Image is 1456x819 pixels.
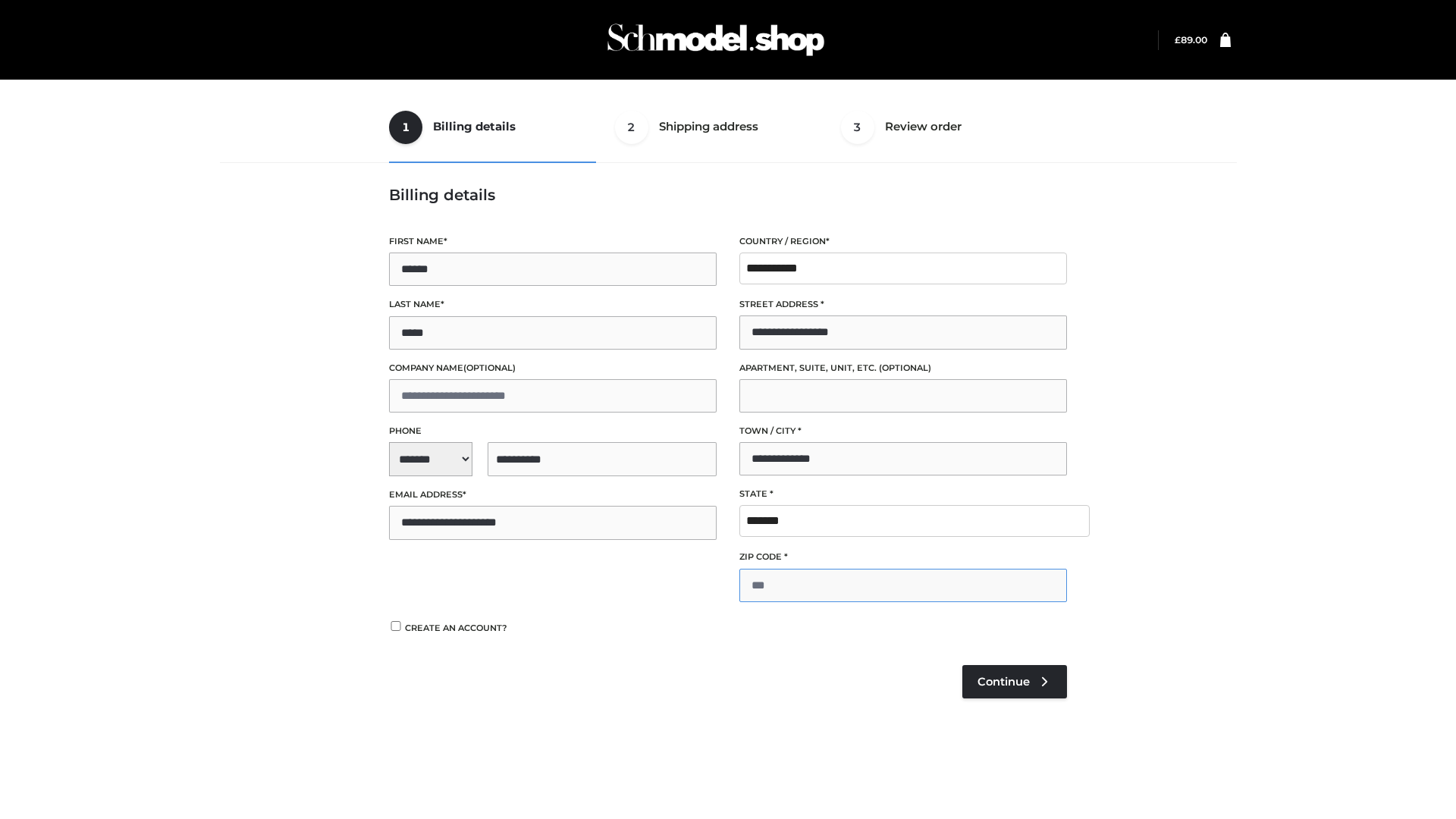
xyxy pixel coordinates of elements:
span: (optional) [879,362,931,373]
a: Continue [962,665,1067,698]
span: £ [1175,34,1181,45]
h3: Billing details [389,186,1067,204]
span: (optional) [463,362,516,373]
label: State [739,487,1067,501]
label: Email address [389,488,717,502]
label: Phone [389,424,717,438]
bdi: 89.00 [1175,34,1207,45]
a: £89.00 [1175,34,1207,45]
label: Country / Region [739,234,1067,249]
label: Company name [389,361,717,375]
span: Continue [977,675,1030,689]
input: Create an account? [389,621,403,631]
label: Last name [389,297,717,312]
span: Create an account? [405,623,507,633]
label: First name [389,234,717,249]
label: Town / City [739,424,1067,438]
label: ZIP Code [739,550,1067,564]
label: Apartment, suite, unit, etc. [739,361,1067,375]
label: Street address [739,297,1067,312]
img: Schmodel Admin 964 [602,10,830,70]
